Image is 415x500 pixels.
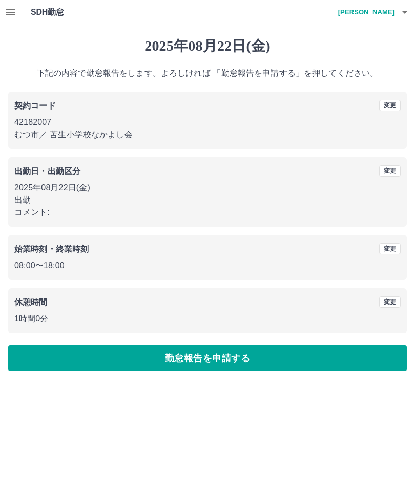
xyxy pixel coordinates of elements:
p: むつ市 ／ 苫生小学校なかよし会 [14,128,401,141]
p: 出勤 [14,194,401,206]
p: 42182007 [14,116,401,128]
b: 契約コード [14,101,56,110]
button: 変更 [379,100,401,111]
button: 勤怠報告を申請する [8,345,407,371]
p: 2025年08月22日(金) [14,182,401,194]
button: 変更 [379,243,401,254]
b: 出勤日・出勤区分 [14,167,80,176]
p: 1時間0分 [14,313,401,325]
b: 始業時刻・終業時刻 [14,245,89,253]
p: 下記の内容で勤怠報告をします。よろしければ 「勤怠報告を申請する」を押してください。 [8,67,407,79]
p: 08:00 〜 18:00 [14,259,401,272]
button: 変更 [379,165,401,177]
button: 変更 [379,296,401,308]
h1: 2025年08月22日(金) [8,37,407,55]
b: 休憩時間 [14,298,48,307]
p: コメント: [14,206,401,219]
